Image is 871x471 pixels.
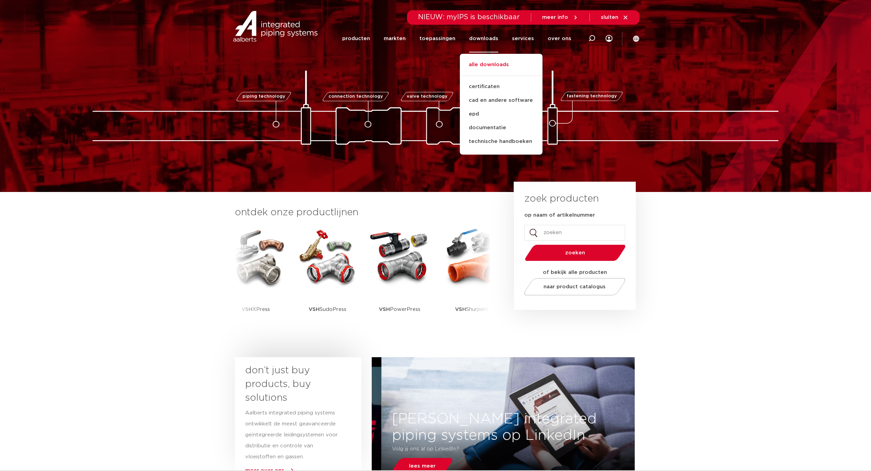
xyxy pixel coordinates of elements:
[392,444,593,455] p: Volg jij ons al op LinkedIn?
[242,94,285,99] span: piping technology
[542,250,608,255] span: zoeken
[544,284,606,289] span: naar product catalogus
[342,25,571,52] nav: Menu
[309,307,320,312] strong: VSH
[460,135,542,148] a: technische handboeken
[601,14,629,21] a: sluiten
[309,288,346,331] p: SudoPress
[460,107,542,121] a: epd
[522,278,628,295] a: naar product catalogus
[469,25,498,52] a: downloads
[235,206,491,219] h3: ontdek onze productlijnen
[329,94,383,99] span: connection technology
[566,94,617,99] span: fastening technology
[379,288,420,331] p: PowerPress
[524,212,595,219] label: op naam of artikelnummer
[406,94,447,99] span: valve technology
[369,226,430,331] a: VSHPowerPress
[297,226,358,331] a: VSHSudoPress
[241,307,252,312] strong: VSH
[460,80,542,94] a: certificaten
[542,15,568,20] span: meer info
[606,25,612,52] div: my IPS
[382,411,645,444] h3: [PERSON_NAME] integrated piping systems op LinkedIn
[245,408,338,462] p: Aalberts integrated piping systems ontwikkelt de meest geavanceerde geïntegreerde leidingsystemen...
[524,225,625,241] input: zoeken
[441,226,502,331] a: VSHShurjoint
[455,307,466,312] strong: VSH
[548,25,571,52] a: over ons
[601,15,618,20] span: sluiten
[342,25,370,52] a: producten
[384,25,406,52] a: markten
[522,244,629,262] button: zoeken
[512,25,534,52] a: services
[455,288,488,331] p: Shurjoint
[241,288,270,331] p: XPress
[460,61,542,76] a: alle downloads
[419,25,455,52] a: toepassingen
[418,14,520,21] span: NIEUW: myIPS is beschikbaar
[460,121,542,135] a: documentatie
[543,270,607,275] strong: of bekijk alle producten
[409,463,435,469] span: lees meer
[379,307,390,312] strong: VSH
[245,364,338,405] h3: don’t just buy products, buy solutions
[542,14,578,21] a: meer info
[460,94,542,107] a: cad en andere software
[225,226,286,331] a: VSHXPress
[524,192,599,206] h3: zoek producten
